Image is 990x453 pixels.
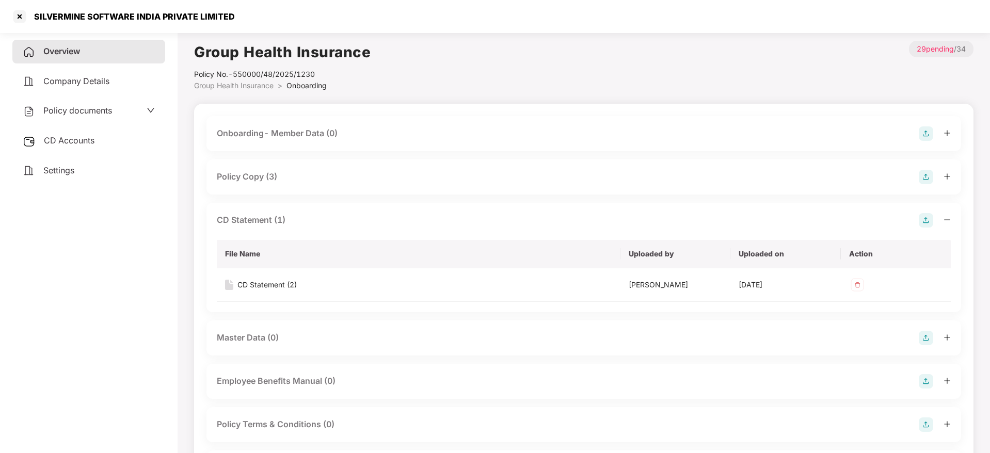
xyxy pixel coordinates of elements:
[841,240,951,268] th: Action
[43,76,109,86] span: Company Details
[919,170,933,184] img: svg+xml;base64,PHN2ZyB4bWxucz0iaHR0cDovL3d3dy53My5vcmcvMjAwMC9zdmciIHdpZHRoPSIyOCIgaGVpZ2h0PSIyOC...
[23,165,35,177] img: svg+xml;base64,PHN2ZyB4bWxucz0iaHR0cDovL3d3dy53My5vcmcvMjAwMC9zdmciIHdpZHRoPSIyNCIgaGVpZ2h0PSIyNC...
[44,135,94,145] span: CD Accounts
[217,375,336,387] div: Employee Benefits Manual (0)
[217,214,285,226] div: CD Statement (1)
[225,280,233,290] img: svg+xml;base64,PHN2ZyB4bWxucz0iaHR0cDovL3d3dy53My5vcmcvMjAwMC9zdmciIHdpZHRoPSIxNiIgaGVpZ2h0PSIyMC...
[23,75,35,88] img: svg+xml;base64,PHN2ZyB4bWxucz0iaHR0cDovL3d3dy53My5vcmcvMjAwMC9zdmciIHdpZHRoPSIyNCIgaGVpZ2h0PSIyNC...
[917,44,954,53] span: 29 pending
[194,81,274,90] span: Group Health Insurance
[629,279,722,290] div: [PERSON_NAME]
[217,127,338,140] div: Onboarding- Member Data (0)
[919,417,933,432] img: svg+xml;base64,PHN2ZyB4bWxucz0iaHR0cDovL3d3dy53My5vcmcvMjAwMC9zdmciIHdpZHRoPSIyOCIgaGVpZ2h0PSIyOC...
[194,69,371,80] div: Policy No.- 550000/48/2025/1230
[739,279,832,290] div: [DATE]
[43,165,74,175] span: Settings
[43,105,112,116] span: Policy documents
[849,277,866,293] img: svg+xml;base64,PHN2ZyB4bWxucz0iaHR0cDovL3d3dy53My5vcmcvMjAwMC9zdmciIHdpZHRoPSIzMiIgaGVpZ2h0PSIzMi...
[217,240,620,268] th: File Name
[286,81,327,90] span: Onboarding
[944,334,951,341] span: plus
[944,377,951,384] span: plus
[23,105,35,118] img: svg+xml;base64,PHN2ZyB4bWxucz0iaHR0cDovL3d3dy53My5vcmcvMjAwMC9zdmciIHdpZHRoPSIyNCIgaGVpZ2h0PSIyNC...
[919,213,933,228] img: svg+xml;base64,PHN2ZyB4bWxucz0iaHR0cDovL3d3dy53My5vcmcvMjAwMC9zdmciIHdpZHRoPSIyOCIgaGVpZ2h0PSIyOC...
[147,106,155,115] span: down
[28,11,235,22] div: SILVERMINE SOFTWARE INDIA PRIVATE LIMITED
[217,418,334,431] div: Policy Terms & Conditions (0)
[919,126,933,141] img: svg+xml;base64,PHN2ZyB4bWxucz0iaHR0cDovL3d3dy53My5vcmcvMjAwMC9zdmciIHdpZHRoPSIyOCIgaGVpZ2h0PSIyOC...
[919,331,933,345] img: svg+xml;base64,PHN2ZyB4bWxucz0iaHR0cDovL3d3dy53My5vcmcvMjAwMC9zdmciIHdpZHRoPSIyOCIgaGVpZ2h0PSIyOC...
[909,41,973,57] p: / 34
[194,41,371,63] h1: Group Health Insurance
[919,374,933,389] img: svg+xml;base64,PHN2ZyB4bWxucz0iaHR0cDovL3d3dy53My5vcmcvMjAwMC9zdmciIHdpZHRoPSIyOCIgaGVpZ2h0PSIyOC...
[620,240,730,268] th: Uploaded by
[944,420,951,428] span: plus
[237,279,297,290] div: CD Statement (2)
[23,135,36,148] img: svg+xml;base64,PHN2ZyB3aWR0aD0iMjUiIGhlaWdodD0iMjQiIHZpZXdCb3g9IjAgMCAyNSAyNCIgZmlsbD0ibm9uZSIgeG...
[217,331,279,344] div: Master Data (0)
[278,81,282,90] span: >
[944,130,951,137] span: plus
[944,173,951,180] span: plus
[217,170,277,183] div: Policy Copy (3)
[730,240,840,268] th: Uploaded on
[944,216,951,223] span: minus
[43,46,80,56] span: Overview
[23,46,35,58] img: svg+xml;base64,PHN2ZyB4bWxucz0iaHR0cDovL3d3dy53My5vcmcvMjAwMC9zdmciIHdpZHRoPSIyNCIgaGVpZ2h0PSIyNC...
